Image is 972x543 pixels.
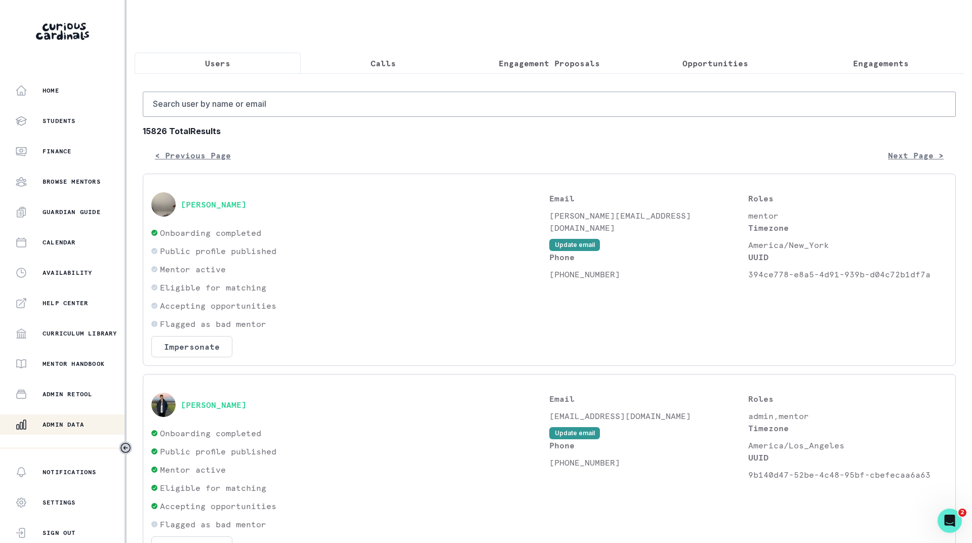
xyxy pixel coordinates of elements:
p: UUID [748,451,947,464]
button: Next Page > [876,145,956,165]
p: [PHONE_NUMBER] [549,456,748,469]
p: Engagements [853,57,909,69]
p: America/Los_Angeles [748,439,947,451]
p: Calls [371,57,396,69]
p: Users [205,57,230,69]
p: Timezone [748,422,947,434]
p: America/New_York [748,239,947,251]
iframe: Intercom live chat [938,509,962,533]
p: Email [549,192,748,204]
button: Impersonate [151,336,232,357]
p: Help Center [43,299,88,307]
p: Public profile published [160,245,276,257]
p: [PERSON_NAME][EMAIL_ADDRESS][DOMAIN_NAME] [549,210,748,234]
p: mentor [748,210,947,222]
p: Mentor active [160,263,226,275]
p: Accepting opportunities [160,300,276,312]
p: [EMAIL_ADDRESS][DOMAIN_NAME] [549,410,748,422]
b: 15826 Total Results [143,125,956,137]
button: Update email [549,239,600,251]
p: Calendar [43,238,76,246]
p: Notifications [43,468,97,476]
button: Toggle sidebar [119,441,132,454]
p: Opportunities [682,57,748,69]
p: Flagged as bad mentor [160,518,266,530]
p: Home [43,87,59,95]
p: Public profile published [160,445,276,457]
p: Guardian Guide [43,208,101,216]
p: Mentor Handbook [43,360,105,368]
p: Phone [549,439,748,451]
button: [PERSON_NAME] [181,400,247,410]
p: Email [549,393,748,405]
button: < Previous Page [143,145,243,165]
p: Availability [43,269,92,277]
p: Onboarding completed [160,427,261,439]
p: Roles [748,192,947,204]
p: Admin Retool [43,390,92,398]
p: Admin Data [43,421,84,429]
p: Accepting opportunities [160,500,276,512]
p: [PHONE_NUMBER] [549,268,748,280]
p: Settings [43,498,76,507]
span: 2 [958,509,966,517]
p: Browse Mentors [43,178,101,186]
p: Sign Out [43,529,76,537]
p: 394ce778-e8a5-4d91-939b-d04c72b1df7a [748,268,947,280]
p: admin,mentor [748,410,947,422]
button: [PERSON_NAME] [181,199,247,210]
p: Students [43,117,76,125]
p: Mentor active [160,464,226,476]
p: 9b140d47-52be-4c48-95bf-cbefecaa6a63 [748,469,947,481]
p: Onboarding completed [160,227,261,239]
p: Finance [43,147,71,155]
p: Engagement Proposals [499,57,600,69]
p: Timezone [748,222,947,234]
p: Curriculum Library [43,329,117,338]
p: Phone [549,251,748,263]
img: Curious Cardinals Logo [36,23,89,40]
p: Eligible for matching [160,281,266,294]
button: Update email [549,427,600,439]
p: Eligible for matching [160,482,266,494]
p: Flagged as bad mentor [160,318,266,330]
p: Roles [748,393,947,405]
p: UUID [748,251,947,263]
